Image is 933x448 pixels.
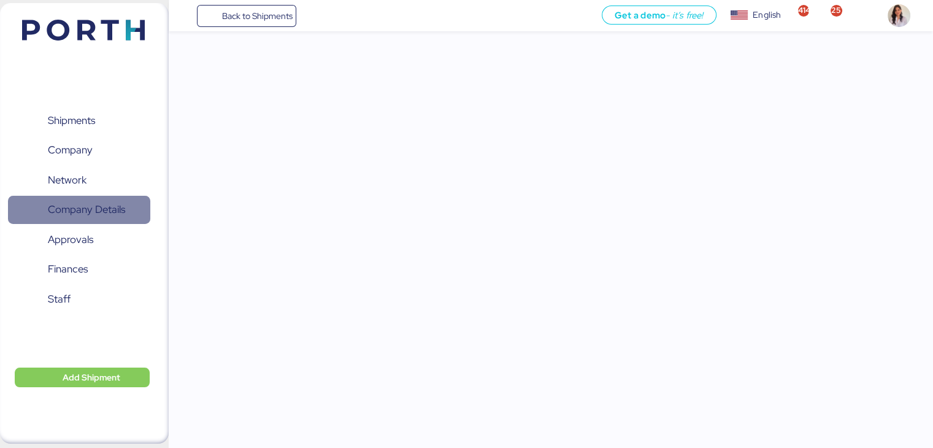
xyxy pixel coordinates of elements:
[48,231,93,249] span: Approvals
[15,368,150,387] button: Add Shipment
[48,112,95,129] span: Shipments
[8,226,150,254] a: Approvals
[197,5,297,27] a: Back to Shipments
[48,141,93,159] span: Company
[8,255,150,284] a: Finances
[8,166,150,195] a: Network
[221,9,292,23] span: Back to Shipments
[48,201,125,218] span: Company Details
[48,290,71,308] span: Staff
[176,6,197,26] button: Menu
[8,285,150,314] a: Staff
[63,370,120,385] span: Add Shipment
[8,196,150,224] a: Company Details
[753,9,781,21] div: English
[8,107,150,135] a: Shipments
[48,260,88,278] span: Finances
[8,136,150,164] a: Company
[48,171,86,189] span: Network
